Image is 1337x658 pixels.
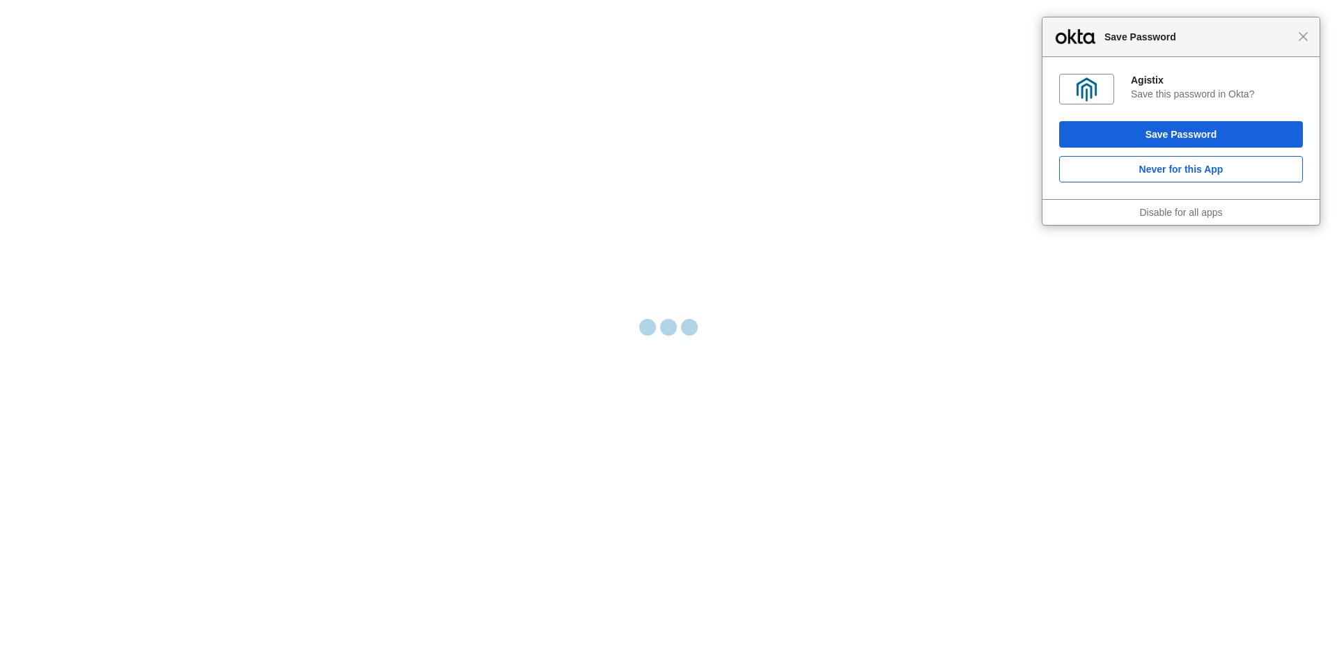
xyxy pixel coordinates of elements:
[1059,156,1303,182] button: Never for this App
[1139,207,1222,218] a: Disable for all apps
[1074,77,1099,102] img: I8Q3aAAAABklEQVQDALVIWVDiVb5XAAAAAElFTkSuQmCC
[1131,74,1303,86] div: Agistix
[1131,88,1303,100] div: Save this password in Okta?
[1059,121,1303,148] button: Save Password
[1298,31,1308,42] span: Close
[1097,29,1298,45] span: Save Password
